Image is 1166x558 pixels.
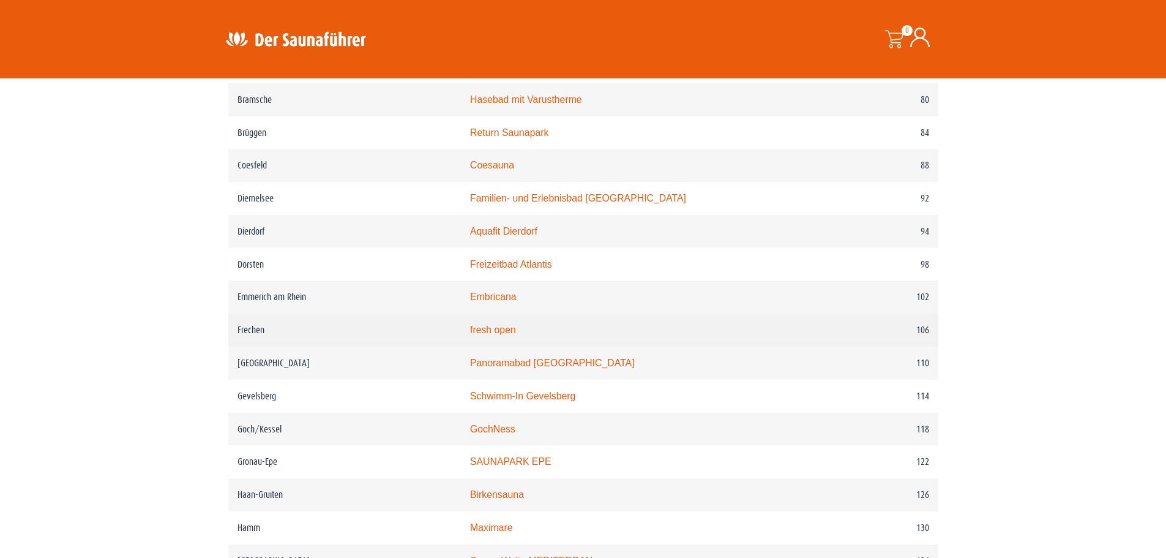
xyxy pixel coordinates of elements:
td: 118 [810,413,938,446]
a: Schwimm-In Gevelsberg [470,391,575,401]
a: Panoramabad [GEOGRAPHIC_DATA] [470,358,635,368]
td: 102 [810,281,938,314]
a: Freizeitbad Atlantis [470,259,552,270]
td: 130 [810,511,938,545]
a: Embricana [470,292,517,302]
td: 106 [810,314,938,347]
td: 80 [810,83,938,116]
td: 84 [810,116,938,149]
td: Gronau-Epe [228,445,461,478]
td: Dierdorf [228,215,461,248]
a: Coesauna [470,160,514,170]
td: 122 [810,445,938,478]
td: Brüggen [228,116,461,149]
td: 110 [810,347,938,380]
td: Gevelsberg [228,380,461,413]
td: Emmerich am Rhein [228,281,461,314]
a: fresh open [470,325,516,335]
td: Bramsche [228,83,461,116]
td: Diemelsee [228,182,461,215]
span: 0 [902,25,913,36]
a: Familien- und Erlebnisbad [GEOGRAPHIC_DATA] [470,193,686,203]
a: Maximare [470,522,512,533]
td: [GEOGRAPHIC_DATA] [228,347,461,380]
a: Aquafit Dierdorf [470,226,537,236]
td: Hamm [228,511,461,545]
td: Goch/Kessel [228,413,461,446]
td: 126 [810,478,938,511]
td: 88 [810,149,938,182]
a: SAUNAPARK EPE [470,456,551,467]
td: 94 [810,215,938,248]
a: Hasebad mit Varustherme [470,94,582,105]
a: GochNess [470,424,515,434]
a: Birkensauna [470,489,524,500]
td: 92 [810,182,938,215]
td: Haan-Gruiten [228,478,461,511]
td: Coesfeld [228,149,461,182]
td: 114 [810,380,938,413]
td: 98 [810,248,938,281]
td: Frechen [228,314,461,347]
td: Dorsten [228,248,461,281]
a: Return Saunapark [470,127,548,138]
